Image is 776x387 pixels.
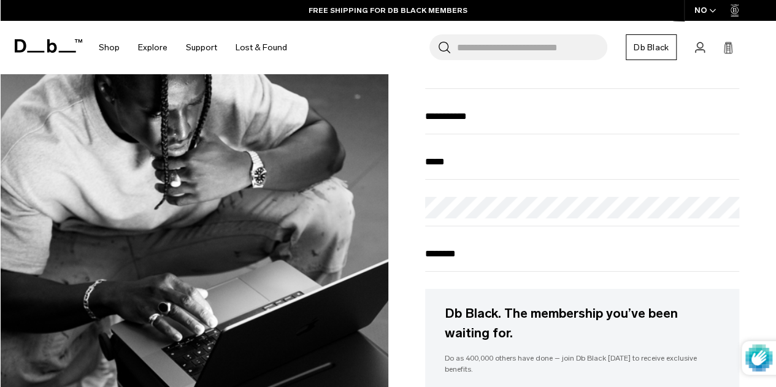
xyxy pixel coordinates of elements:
p: Do as 400,000 others have done – join Db Black [DATE] to receive exclusive benefits. [445,353,720,375]
a: Shop [99,26,120,69]
a: Support [186,26,217,69]
a: Db Black [626,34,677,60]
img: Protected by hCaptcha [745,341,772,375]
h4: Db Black. The membership you’ve been waiting for. [445,304,720,342]
a: Explore [138,26,167,69]
a: Lost & Found [236,26,287,69]
nav: Main Navigation [90,21,296,74]
a: FREE SHIPPING FOR DB BLACK MEMBERS [309,5,467,16]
